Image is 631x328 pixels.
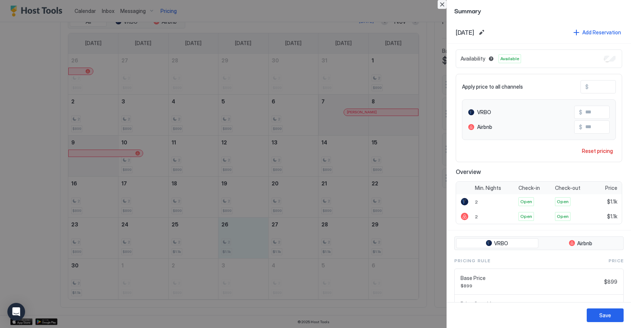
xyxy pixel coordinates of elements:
[582,28,621,36] div: Add Reservation
[487,54,496,63] button: Blocked dates override all pricing rules and remain unavailable until manually unblocked
[577,240,592,247] span: Airbnb
[477,28,486,37] button: Edit date range
[456,168,622,175] span: Overview
[555,185,580,191] span: Check-out
[579,146,616,156] button: Reset pricing
[557,198,569,205] span: Open
[454,236,624,250] div: tab-group
[608,257,624,264] span: Price
[605,185,617,191] span: Price
[518,185,540,191] span: Check-in
[599,311,611,319] div: Save
[454,6,624,15] span: Summary
[585,83,589,90] span: $
[461,55,485,62] span: Availability
[607,213,617,220] span: $1.1k
[462,83,523,90] span: Apply price to all channels
[500,55,519,62] span: Available
[475,199,478,205] span: 2
[557,213,569,220] span: Open
[461,283,601,288] span: $899
[520,198,532,205] span: Open
[475,214,478,219] span: 2
[475,185,501,191] span: Min. Nights
[456,29,474,36] span: [DATE]
[454,257,490,264] span: Pricing Rule
[520,213,532,220] span: Open
[604,279,617,285] span: $899
[579,124,582,130] span: $
[607,198,617,205] span: $1.1k
[572,27,622,37] button: Add Reservation
[579,109,582,116] span: $
[477,109,491,116] span: VRBO
[540,238,622,249] button: Airbnb
[456,238,538,249] button: VRBO
[7,303,25,321] div: Open Intercom Messenger
[461,301,604,307] span: Price Override
[587,308,624,322] button: Save
[461,275,601,281] span: Base Price
[582,147,613,155] div: Reset pricing
[477,124,492,130] span: Airbnb
[494,240,508,247] span: VRBO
